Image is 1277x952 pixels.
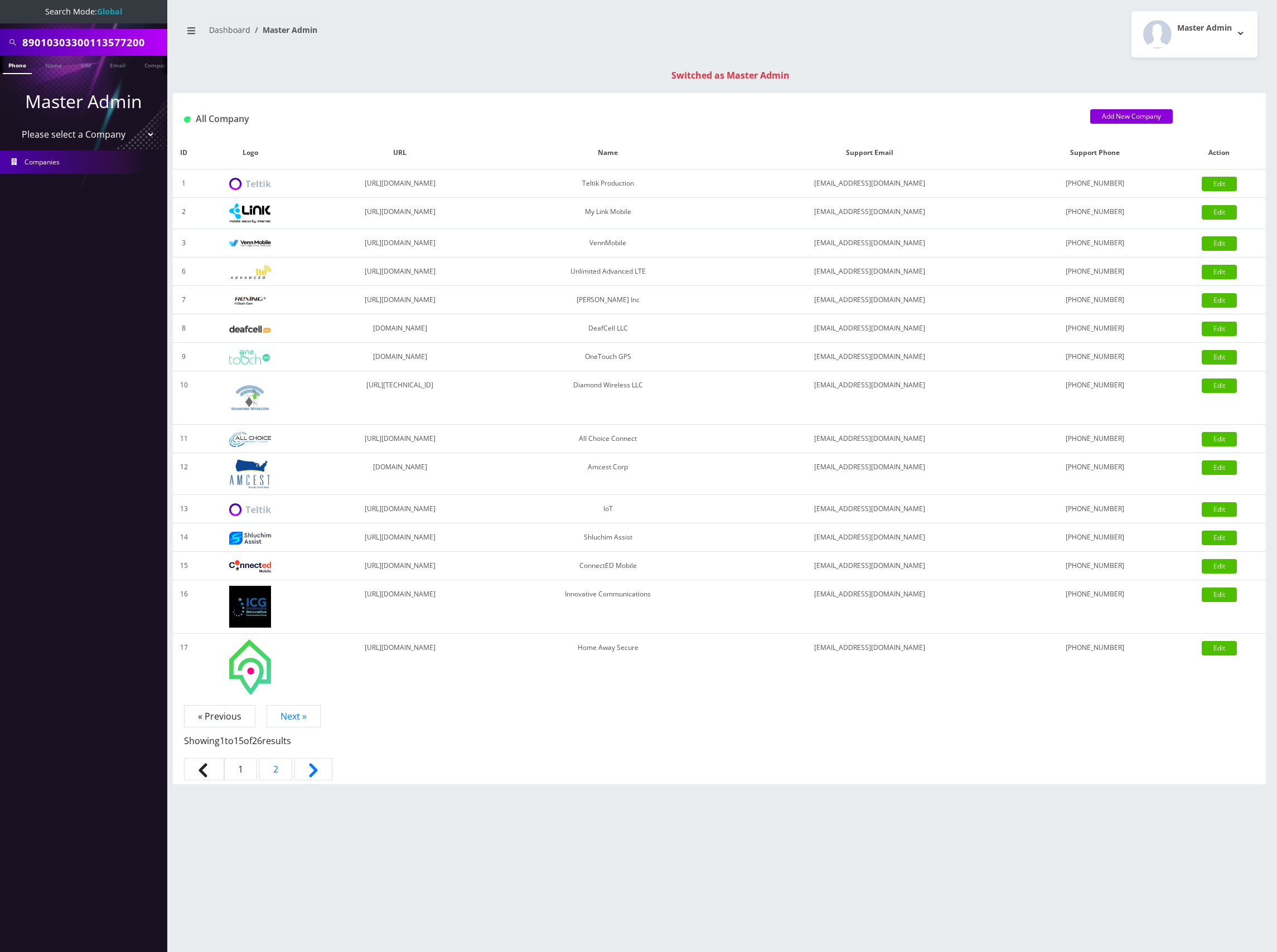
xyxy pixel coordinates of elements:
a: Edit [1202,559,1237,574]
td: 17 [173,634,195,701]
td: [EMAIL_ADDRESS][DOMAIN_NAME] [722,523,1017,552]
td: [EMAIL_ADDRESS][DOMAIN_NAME] [722,314,1017,343]
td: Teltik Production [494,169,722,198]
a: Name [40,56,67,73]
a: Edit [1202,378,1237,393]
img: Shluchim Assist [229,532,271,545]
td: [PHONE_NUMBER] [1017,371,1173,425]
img: Teltik Production [229,178,271,191]
img: My Link Mobile [229,203,271,223]
td: [URL][DOMAIN_NAME] [306,523,494,552]
td: [EMAIL_ADDRESS][DOMAIN_NAME] [722,286,1017,314]
td: ConnectED Mobile [494,552,722,580]
td: My Link Mobile [494,198,722,229]
td: [EMAIL_ADDRESS][DOMAIN_NAME] [722,371,1017,425]
a: Edit [1202,322,1237,336]
img: Diamond Wireless LLC [229,377,271,419]
td: [URL][DOMAIN_NAME] [306,169,494,198]
td: [URL][DOMAIN_NAME] [306,552,494,580]
a: Email [104,56,131,73]
td: [PHONE_NUMBER] [1017,258,1173,286]
span: « Previous [184,705,255,727]
img: All Choice Connect [229,432,271,447]
td: [URL][TECHNICAL_ID] [306,371,494,425]
a: Next &raquo; [294,758,332,780]
td: [EMAIL_ADDRESS][DOMAIN_NAME] [722,634,1017,701]
td: Unlimited Advanced LTE [494,258,722,286]
td: [PHONE_NUMBER] [1017,343,1173,371]
td: DeafCell LLC [494,314,722,343]
span: Companies [25,157,60,167]
th: Name [494,137,722,169]
td: 16 [173,580,195,634]
td: [URL][DOMAIN_NAME] [306,229,494,258]
a: Edit [1202,641,1237,655]
img: Home Away Secure [229,639,271,695]
nav: Pagination Navigation [184,710,1255,784]
td: 7 [173,286,195,314]
td: All Choice Connect [494,425,722,453]
td: 15 [173,552,195,580]
td: [PHONE_NUMBER] [1017,453,1173,495]
td: [EMAIL_ADDRESS][DOMAIN_NAME] [722,229,1017,258]
a: Edit [1202,350,1237,365]
span: Search Mode: [45,6,122,17]
td: [PHONE_NUMBER] [1017,580,1173,634]
td: [URL][DOMAIN_NAME] [306,198,494,229]
nav: Page navigation example [173,710,1266,784]
th: Support Phone [1017,137,1173,169]
td: [PHONE_NUMBER] [1017,198,1173,229]
td: [DOMAIN_NAME] [306,314,494,343]
td: [PHONE_NUMBER] [1017,229,1173,258]
th: Logo [195,137,306,169]
img: VennMobile [229,240,271,247]
img: IoT [229,503,271,516]
td: OneTouch GPS [494,343,722,371]
td: [DOMAIN_NAME] [306,453,494,495]
span: 15 [234,735,244,747]
td: 8 [173,314,195,343]
td: 3 [173,229,195,258]
a: Edit [1202,205,1237,220]
td: 12 [173,453,195,495]
td: [EMAIL_ADDRESS][DOMAIN_NAME] [722,495,1017,523]
td: Innovative Communications [494,580,722,634]
td: IoT [494,495,722,523]
li: Master Admin [250,24,317,36]
a: Edit [1202,432,1237,446]
a: Phone [3,56,32,74]
span: 26 [252,735,262,747]
img: Unlimited Advanced LTE [229,265,271,279]
span: 1 [224,758,257,780]
a: Edit [1202,587,1237,602]
td: 14 [173,523,195,552]
td: [EMAIL_ADDRESS][DOMAIN_NAME] [722,425,1017,453]
td: [PHONE_NUMBER] [1017,314,1173,343]
td: [PHONE_NUMBER] [1017,495,1173,523]
td: [EMAIL_ADDRESS][DOMAIN_NAME] [722,580,1017,634]
img: OneTouch GPS [229,350,271,365]
p: Showing to of results [184,723,1255,747]
td: [PHONE_NUMBER] [1017,634,1173,701]
td: [URL][DOMAIN_NAME] [306,580,494,634]
a: Dashboard [209,25,250,35]
td: 6 [173,258,195,286]
img: Amcest Corp [229,459,271,489]
img: All Company [184,116,190,123]
th: Support Email [722,137,1017,169]
td: [URL][DOMAIN_NAME] [306,634,494,701]
h2: Master Admin [1177,23,1232,33]
a: Edit [1202,265,1237,279]
td: 9 [173,343,195,371]
td: 10 [173,371,195,425]
th: Action [1173,137,1266,169]
td: [PHONE_NUMBER] [1017,425,1173,453]
a: Edit [1202,460,1237,475]
img: DeafCell LLC [229,326,271,333]
td: Amcest Corp [494,453,722,495]
span: &laquo; Previous [184,758,224,780]
td: Shluchim Assist [494,523,722,552]
a: Edit [1202,502,1237,517]
td: [PERSON_NAME] Inc [494,286,722,314]
a: Company [139,56,176,73]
